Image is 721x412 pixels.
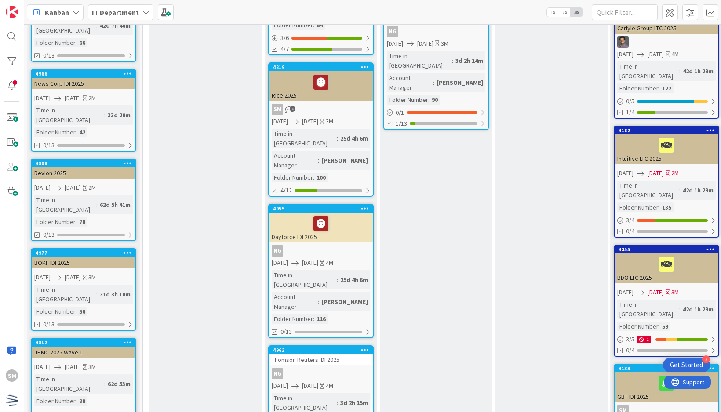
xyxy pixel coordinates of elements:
[43,320,55,329] span: 0/13
[615,372,718,402] div: GBT IDI 2025
[626,216,634,225] span: 3 / 4
[32,78,135,89] div: News Corp IDI 2025
[32,339,135,358] div: 4812JPMC 2025 Wave 1
[617,300,679,319] div: Time in [GEOGRAPHIC_DATA]
[318,155,319,165] span: :
[34,195,96,214] div: Time in [GEOGRAPHIC_DATA]
[43,230,55,239] span: 0/13
[313,173,314,182] span: :
[96,200,98,210] span: :
[326,381,333,390] div: 4M
[280,327,292,336] span: 0/13
[31,69,136,152] a: 4966News Corp IDI 2025[DATE][DATE]2MTime in [GEOGRAPHIC_DATA]:33d 20mFolder Number:420/13
[660,83,674,93] div: 122
[34,38,76,47] div: Folder Number
[32,249,135,268] div: 4977BOKF IDI 2025
[34,183,51,192] span: [DATE]
[106,110,133,120] div: 33d 20m
[272,258,288,267] span: [DATE]
[280,186,292,195] span: 4/12
[34,362,51,372] span: [DATE]
[269,205,373,213] div: 4955
[387,73,433,92] div: Account Manager
[619,365,718,372] div: 4133
[272,104,283,115] div: SM
[98,200,133,210] div: 62d 5h 41m
[34,374,104,394] div: Time in [GEOGRAPHIC_DATA]
[34,16,96,35] div: Time in [GEOGRAPHIC_DATA]
[663,358,710,372] div: Open Get Started checklist, remaining modules: 3
[671,169,679,178] div: 2M
[77,307,87,316] div: 56
[626,227,634,236] span: 0/4
[273,206,373,212] div: 4955
[290,106,295,112] span: 1
[88,362,96,372] div: 3M
[32,257,135,268] div: BOKF IDI 2025
[615,96,718,107] div: 0/5
[32,249,135,257] div: 4977
[617,202,659,212] div: Folder Number
[272,117,288,126] span: [DATE]
[36,71,135,77] div: 4966
[681,185,716,195] div: 42d 1h 29m
[6,6,18,18] img: Visit kanbanzone.com
[269,368,373,379] div: NG
[615,246,718,253] div: 4355
[76,127,77,137] span: :
[313,314,314,324] span: :
[34,105,104,125] div: Time in [GEOGRAPHIC_DATA]
[617,181,679,200] div: Time in [GEOGRAPHIC_DATA]
[617,288,634,297] span: [DATE]
[31,248,136,331] a: 4977BOKF IDI 2025[DATE][DATE]3MTime in [GEOGRAPHIC_DATA]:31d 3h 10mFolder Number:560/13
[6,369,18,382] div: SM
[76,38,77,47] span: :
[615,365,718,372] div: 4133
[88,183,96,192] div: 2M
[617,50,634,59] span: [DATE]
[65,94,81,103] span: [DATE]
[387,95,428,105] div: Folder Number
[648,288,664,297] span: [DATE]
[617,61,679,81] div: Time in [GEOGRAPHIC_DATA]
[681,66,716,76] div: 42d 1h 29m
[34,273,51,282] span: [DATE]
[619,246,718,253] div: 4355
[269,63,373,101] div: 4819Rice 2025
[36,250,135,256] div: 4977
[32,70,135,78] div: 4966
[6,394,18,406] img: avatar
[273,347,373,353] div: 4962
[43,141,55,150] span: 0/13
[272,314,313,324] div: Folder Number
[269,104,373,115] div: SM
[319,155,370,165] div: [PERSON_NAME]
[559,8,571,17] span: 2x
[76,307,77,316] span: :
[396,119,407,128] span: 1/13
[77,217,87,227] div: 78
[273,64,373,70] div: 4819
[32,167,135,179] div: Revlon 2025
[18,1,40,12] span: Support
[32,70,135,89] div: 4966News Corp IDI 2025
[302,258,318,267] span: [DATE]
[268,204,374,338] a: 4955Dayforce IDI 2025NG[DATE][DATE]4MTime in [GEOGRAPHIC_DATA]:25d 4h 6mAccount Manager:[PERSON_N...
[617,36,629,48] img: CS
[383,3,489,130] a: NG[DATE][DATE]3MTime in [GEOGRAPHIC_DATA]:3d 2h 14mAccount Manager:[PERSON_NAME]Folder Number:900...
[32,347,135,358] div: JPMC 2025 Wave 1
[92,8,139,17] b: IT Department
[433,78,434,87] span: :
[441,39,448,48] div: 3M
[614,126,719,238] a: 4182Intuitive LTC 2025[DATE][DATE]2MTime in [GEOGRAPHIC_DATA]:42d 1h 29mFolder Number:1353/40/4
[269,33,373,43] div: 3/6
[77,38,87,47] div: 66
[31,159,136,241] a: 4808Revlon 2025[DATE][DATE]2MTime in [GEOGRAPHIC_DATA]:62d 5h 41mFolder Number:780/13
[430,95,440,105] div: 90
[452,56,453,65] span: :
[615,126,718,164] div: 4182Intuitive LTC 2025
[314,20,325,30] div: 84
[106,379,133,389] div: 62d 53m
[338,275,370,285] div: 25d 4h 6m
[338,398,370,408] div: 3d 2h 15m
